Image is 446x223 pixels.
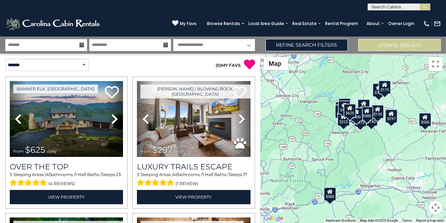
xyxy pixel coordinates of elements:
[266,39,348,51] a: Refine Search Filters
[137,190,250,204] a: View Property
[434,20,441,27] img: mail-regular-white.png
[324,187,337,201] div: $580
[423,20,430,27] img: phone-regular-white.png
[203,19,244,29] a: Browse Rentals
[338,98,351,112] div: $125
[47,149,56,154] span: daily
[152,145,172,155] span: $297
[289,19,320,29] a: Real Estate
[385,19,418,29] a: Owner Login
[354,113,367,127] div: $375
[429,57,443,71] button: Toggle fullscreen view
[172,20,197,27] a: My Favs
[137,172,250,188] div: Sleeping Areas / Bathrooms / Sleeps:
[46,172,49,177] span: 4
[10,190,123,204] a: View Property
[176,179,198,188] span: (1 review)
[372,83,385,97] div: $175
[262,214,285,223] a: Open this area in Google Maps (opens a new window)
[385,109,398,123] div: $297
[344,104,356,118] div: $625
[361,106,373,120] div: $480
[429,201,443,215] button: Map camera controls
[269,60,281,67] span: Map
[137,162,250,172] a: Luxury Trails Escape
[216,63,241,68] a: (0)MY FAVS
[264,57,288,70] button: Change map style
[365,112,378,126] div: $140
[357,99,370,113] div: $349
[180,21,197,27] span: My Favs
[217,63,220,68] span: 0
[338,100,351,114] div: $425
[10,172,12,177] span: 5
[10,172,123,188] div: Sleeping Areas / Bathrooms / Sleeps:
[335,104,348,118] div: $230
[202,172,229,177] span: 1 Half Baths /
[48,179,75,188] span: (4 reviews)
[363,19,383,29] a: About
[105,85,119,100] a: Add to favorites
[75,172,102,177] span: 1 Half Baths /
[174,149,184,154] span: daily
[137,81,250,157] img: thumbnail_168695581.jpeg
[245,19,287,29] a: Local Area Guide
[10,162,123,172] a: Over The Top
[140,85,250,98] a: [PERSON_NAME] / Blowing Rock, [GEOGRAPHIC_DATA]
[25,145,45,155] span: $625
[137,172,139,177] span: 5
[173,172,176,177] span: 4
[358,39,441,51] button: Update Results
[13,149,24,154] span: from
[351,107,363,121] div: $400
[262,214,285,223] img: Google
[216,63,221,68] span: ( )
[338,112,350,126] div: $225
[416,218,444,222] a: Report a map error
[116,172,121,177] span: 23
[378,80,391,94] div: $175
[10,81,123,157] img: thumbnail_167153549.jpeg
[360,218,398,222] span: Map data ©2025 Google
[402,218,412,222] a: Terms
[322,19,362,29] a: Rental Program
[371,105,384,119] div: $130
[13,85,98,93] a: Banner Elk, [GEOGRAPHIC_DATA]
[140,149,151,154] span: from
[326,218,356,223] button: Keyboard shortcuts
[419,112,431,126] div: $550
[5,17,102,31] img: White-1-2.png
[243,172,247,177] span: 17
